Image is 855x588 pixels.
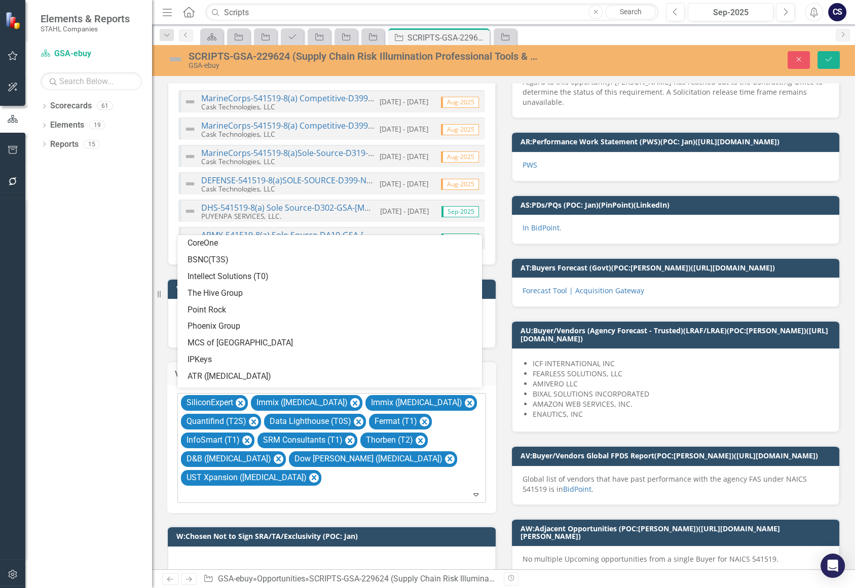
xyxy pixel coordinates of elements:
span: Sep-2025 [441,206,479,217]
small: PUYENPA SERVICES, LLC. [201,211,282,221]
li: BIXAL SOLUTIONS INCORPORATED [533,389,829,399]
a: DHS-541519-8(a) Sole Source-D302-GSA-[MEDICAL_DATA]-47QTCA20D001Z-[VEHICLE_IDENTIFICATION_NUMBER] [201,202,624,213]
li: ENAUTICS, INC [533,409,829,419]
div: SiliconExpert [183,396,235,410]
div: Remove Data Lighthouse (T0S) [354,417,363,426]
a: BidPoint [563,484,591,494]
input: Search ClearPoint... [205,4,658,21]
div: Remove Quantifind (T2S) [249,417,258,426]
h3: AW:Adjacent Opportunities (POC:[PERSON_NAME])([URL][DOMAIN_NAME][PERSON_NAME]) [521,525,835,540]
small: Cask Technologies, LLC [201,156,275,166]
div: MCS of [GEOGRAPHIC_DATA] [188,337,476,349]
div: GSA-ebuy [189,62,542,69]
a: MarineCorps-541519-8(a) Competitive-D399-N/A-T2-M6785415R4802 [201,120,461,131]
div: Fermat (T1) [371,414,419,429]
div: Remove SRM Consultants (T1) [345,436,355,445]
div: Remove Immix (T3) [350,398,360,408]
div: Point Rock [188,304,476,316]
p: No multiple Upcoming opportunities from a single Buyer for NAICS 541519. [523,554,829,564]
div: SCRIPTS-GSA-229624 (Supply Chain Risk Illumination Professional Tools & Services) [189,51,542,62]
h3: V1:TA Signed (POC: Jan) [175,370,489,379]
h3: AU:Buyer/Vendors (Agency Forecast - Trusted)(LRAF/LRAE)(POC:[PERSON_NAME])([URL][DOMAIN_NAME]) [521,327,835,342]
div: » » [203,573,496,585]
div: Intellect Solutions (T0) [188,271,476,283]
div: Remove SiliconExpert [236,398,245,408]
img: Not Defined [184,205,196,217]
h3: AS:PDs/PQs (POC: Jan)(PinPoint)(LinkedIn) [521,201,835,209]
div: 61 [97,102,113,110]
a: GSA-ebuy [218,574,253,583]
div: Remove Thorben (T2) [416,436,425,445]
h3: AR:Performance Work Statement (PWS)(POC: Jan)([URL][DOMAIN_NAME]) [521,138,835,145]
div: CoreOne [188,238,476,249]
li: AMIVERO LLC [533,379,829,389]
a: Opportunities [257,574,305,583]
small: Cask Technologies, LLC [201,102,275,111]
img: Not Defined [167,51,183,67]
div: BSNC(T3S) [188,254,476,266]
div: Immix ([MEDICAL_DATA]) [253,396,349,410]
h3: W:Chosen Not to Sign SRA/TA/Exclusivity (POC: Jan) [176,532,491,540]
span: Aug-2025 [441,124,479,135]
div: Remove InfoSmart (T1) [242,436,252,445]
div: Quantifind (T2S) [183,414,248,429]
div: UST Xpansion ([MEDICAL_DATA]) [183,471,308,485]
img: Not Defined [184,178,196,190]
a: GSA-ebuy [41,48,142,60]
a: Search [605,5,656,19]
div: SCRIPTS-GSA-229624 (Supply Chain Risk Illumination Professional Tools & Services) [407,31,487,44]
small: [DATE] - [DATE] [380,97,428,106]
a: DEFENSE-541519-8(a)SOLE-SOURCE-D399-N/A-T2-HC101915C2015 [201,175,451,186]
img: Not Defined [184,123,196,135]
small: Cask Technologies, LLC [201,129,275,139]
a: Elements [50,120,84,131]
button: CS [828,3,846,21]
p: : The Contracting Office has not released any new information or updates in regard to this opport... [523,65,829,107]
small: [DATE] - [DATE] [380,206,429,216]
small: STAHL Companies [41,25,130,33]
img: Not Defined [184,96,196,108]
small: [DATE] - [DATE] [380,151,428,161]
div: Remove Fermat (T1) [420,417,429,426]
a: Forecast Tool | Acquisition Gateway [523,286,644,295]
small: [DATE] - [DATE] [380,124,428,134]
span: Sep-2025 [441,233,479,245]
a: Scorecards [50,100,92,112]
div: InfoSmart (T1) [183,433,241,448]
span: Aug-2025 [441,179,479,190]
div: IPKeys [188,354,476,366]
div: Remove UST Xpansion (T3) [309,473,319,483]
li: FEARLESS SOLUTIONS, LLC [533,369,829,379]
div: 15 [84,140,100,148]
div: Remove Immix (T3) [465,398,474,408]
div: Data Lighthouse (T0S) [267,414,353,429]
img: ClearPoint Strategy [5,11,23,29]
li: AMAZON WEB SERVICES, INC. [533,399,829,409]
div: Sep-2025 [691,7,770,19]
div: Thorben (T2) [363,433,415,448]
li: ICF INTERNATIONAL INC [533,359,829,369]
a: Reports [50,139,79,150]
div: ATR ([MEDICAL_DATA]) [188,371,476,382]
div: Remove D&B (T3) [274,454,283,464]
img: Not Defined [184,150,196,163]
span: Aug-2025 [441,151,479,163]
a: MarineCorps-541519-8(a) Competitive-D399-N/A-T2-M6785415R4803 [201,93,461,104]
span: Aug-2025 [441,97,479,108]
small: [DATE] - [DATE] [380,233,429,243]
a: MarineCorps-541519-8(a)Sole-Source-D319-N/A-T2-M6785416C7611 [201,147,459,159]
small: Cask Technologies, LLC [201,184,275,193]
p: Global list of vendors that have past performance with the agency FAS under NAICS 541519 is in . [523,474,829,494]
small: [DATE] - [DATE] [380,179,428,188]
h3: V:SRA Signed (POC: Jan) [176,285,491,292]
a: PWS [523,160,537,170]
a: In BidPoint. [523,223,562,232]
button: Sep-2025 [688,3,773,21]
div: Immix ([MEDICAL_DATA]) [368,396,464,410]
div: 19 [89,121,105,130]
div: Open Intercom Messenger [821,554,845,578]
div: SCRIPTS-GSA-229624 (Supply Chain Risk Illumination Professional Tools & Services) [309,574,614,583]
div: The Hive Group [188,288,476,299]
h3: AV:Buyer/Vendors Global FPDS Report(POC:[PERSON_NAME])([URL][DOMAIN_NAME]) [521,452,835,459]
